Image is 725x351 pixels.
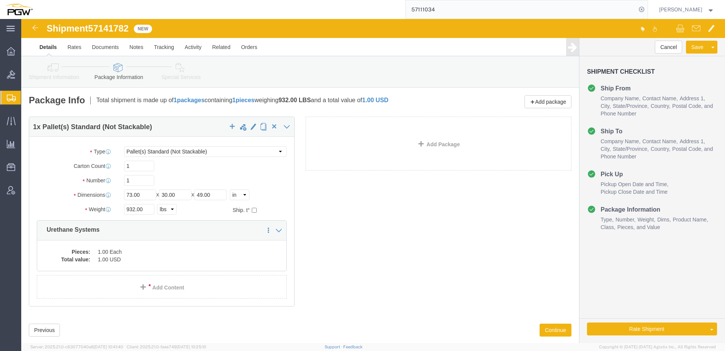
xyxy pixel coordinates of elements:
[30,345,123,349] span: Server: 2025.21.0-c63077040a8
[5,4,33,15] img: logo
[127,345,206,349] span: Client: 2025.21.0-faee749
[659,5,715,14] button: [PERSON_NAME]
[599,344,716,350] span: Copyright © [DATE]-[DATE] Agistix Inc., All Rights Reserved
[21,19,725,343] iframe: FS Legacy Container
[406,0,636,19] input: Search for shipment number, reference number
[325,345,344,349] a: Support
[94,345,123,349] span: [DATE] 10:41:40
[343,345,362,349] a: Feedback
[177,345,206,349] span: [DATE] 10:25:10
[659,5,702,14] span: Amber Hickey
